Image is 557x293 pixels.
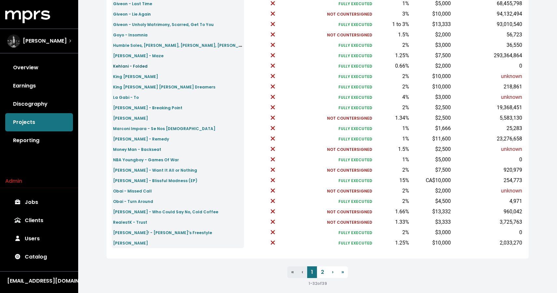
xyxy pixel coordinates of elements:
div: [EMAIL_ADDRESS][DOMAIN_NAME] [7,277,71,285]
small: FULLY EXECUTED [338,63,372,69]
small: NOT COUNTERSIGNED [327,167,372,173]
small: Money Man - Backseat [113,147,161,152]
td: 2% [374,227,410,238]
td: 1.66% [374,206,410,217]
small: Obai - Turn Around [113,199,153,204]
small: [PERSON_NAME] - Maze [113,53,164,59]
span: › [332,268,334,276]
td: 1% [374,123,410,134]
span: $10,000 [432,11,451,17]
span: » [341,268,344,276]
a: Jobs [5,193,73,211]
small: NOT COUNTERSIGNED [327,147,372,152]
small: FULLY EXECUTED [338,178,372,183]
span: $11,600 [432,136,451,142]
td: 36,550 [452,40,523,50]
td: 2% [374,186,410,196]
td: 3% [374,9,410,19]
span: $2,000 [435,63,451,69]
button: [EMAIL_ADDRESS][DOMAIN_NAME] [5,277,73,285]
span: $4,500 [435,198,451,204]
small: Obai - Missed Call [113,188,152,194]
small: FULLY EXECUTED [338,199,372,204]
td: 1.33% [374,217,410,227]
td: 93,010,540 [452,19,523,30]
a: 1 [307,266,317,278]
a: King [PERSON_NAME] [113,73,158,80]
small: Kehlani - Folded [113,63,148,69]
td: 920,979 [452,165,523,175]
small: NOT COUNTERSIGNED [327,11,372,17]
small: La Gabi - To [113,95,139,100]
span: $10,000 [432,84,451,90]
a: NBA Youngboy - Games Of War [113,156,179,163]
td: 56,723 [452,30,523,40]
td: 1.5% [374,30,410,40]
small: Marconi Impara - Se Nos [DEMOGRAPHIC_DATA] [113,126,215,131]
span: CA$10,000 [426,177,451,183]
a: Users [5,230,73,248]
td: 0 [452,227,523,238]
td: 2,033,270 [452,238,523,248]
td: 1 to 3% [374,19,410,30]
span: $10,000 [432,73,451,79]
td: 3,725,763 [452,217,523,227]
small: FULLY EXECUTED [338,84,372,90]
td: 94,132,494 [452,9,523,19]
span: $2,500 [435,104,451,111]
small: Giveon - Unholy Matrimony, Scarred, Get To You [113,22,214,27]
td: 218,861 [452,82,523,92]
small: Humble Soles, [PERSON_NAME], [PERSON_NAME], [PERSON_NAME] & [PERSON_NAME] [113,41,292,49]
small: 1 - 32 of 39 [308,281,327,286]
td: 1.5% [374,144,410,154]
small: King [PERSON_NAME] [PERSON_NAME] Dreamers [113,84,215,90]
small: FULLY EXECUTED [338,240,372,246]
a: Kehlani - Folded [113,62,148,70]
small: NOT COUNTERSIGNED [327,188,372,194]
a: [PERSON_NAME] - Who Could Say No, Cold Coffee [113,208,218,215]
span: $5,000 [435,0,451,7]
a: Overview [5,59,73,77]
td: 4% [374,92,410,102]
a: Catalog [5,248,73,266]
small: NOT COUNTERSIGNED [327,209,372,215]
small: Giveon - Lie Again [113,11,151,17]
small: FULLY EXECUTED [338,43,372,48]
small: FULLY EXECUTED [338,95,372,100]
span: $2,000 [435,188,451,194]
span: $2,000 [435,32,451,38]
span: $2,500 [435,146,451,152]
td: 0 [452,61,523,71]
a: Giveon - Lie Again [113,10,151,18]
a: Marconi Impara - Se Nos [DEMOGRAPHIC_DATA] [113,125,215,132]
a: [PERSON_NAME] - Breaking Point [113,104,182,111]
span: $13,332 [432,208,451,215]
small: NOT COUNTERSIGNED [327,220,372,225]
a: Giveon - Unholy Matrimony, Scarred, Get To You [113,20,214,28]
a: Earnings [5,77,73,95]
a: [PERSON_NAME] - Maze [113,52,164,59]
td: 1% [374,134,410,144]
small: [PERSON_NAME] - Want It All or Nothing [113,167,197,173]
small: [PERSON_NAME] - Remedy [113,136,169,142]
td: 254,773 [452,175,523,186]
td: 1.34% [374,113,410,123]
td: 1.25% [374,50,410,61]
span: unknown [501,188,522,194]
a: [PERSON_NAME] - Remedy [113,135,169,142]
span: $2,500 [435,115,451,121]
span: $13,333 [432,21,451,27]
td: 4,971 [452,196,523,206]
a: Goyo - Insomnia [113,31,148,38]
small: FULLY EXECUTED [338,105,372,111]
small: Giveon - Last Time [113,1,152,7]
small: NBA Youngboy - Games Of War [113,157,179,163]
a: Obai - Turn Around [113,197,153,205]
a: Discography [5,95,73,113]
small: FULLY EXECUTED [338,126,372,131]
td: 25,283 [452,123,523,134]
small: FULLY EXECUTED [338,136,372,142]
a: King [PERSON_NAME] [PERSON_NAME] Dreamers [113,83,215,90]
td: 293,364,864 [452,50,523,61]
small: [PERSON_NAME] [113,115,148,121]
